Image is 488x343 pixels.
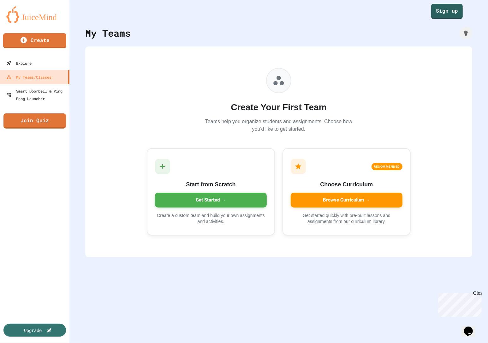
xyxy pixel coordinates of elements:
a: Sign up [431,4,463,19]
div: My Teams/Classes [6,73,51,81]
div: Chat with us now!Close [3,3,44,40]
h2: Create Your First Team [203,101,354,114]
p: Create a custom team and build your own assignments and activities. [155,213,267,225]
iframe: chat widget [461,318,482,337]
a: Join Quiz [3,113,66,129]
div: Smart Doorbell & Ping Pong Launcher [6,87,67,102]
img: logo-orange.svg [6,6,63,23]
h3: Choose Curriculum [291,180,402,189]
div: Upgrade [24,327,42,334]
div: Explore [6,59,32,67]
div: My Teams [85,26,131,40]
h3: Start from Scratch [155,180,267,189]
a: Create [3,33,66,48]
p: Get started quickly with pre-built lessons and assignments from our curriculum library. [291,213,402,225]
div: Get Started → [155,193,267,208]
div: Browse Curriculum → [291,193,402,208]
iframe: chat widget [436,290,482,317]
div: RECOMMENDED [372,163,403,170]
div: How it works [460,27,472,39]
p: Teams help you organize students and assignments. Choose how you'd like to get started. [203,118,354,133]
